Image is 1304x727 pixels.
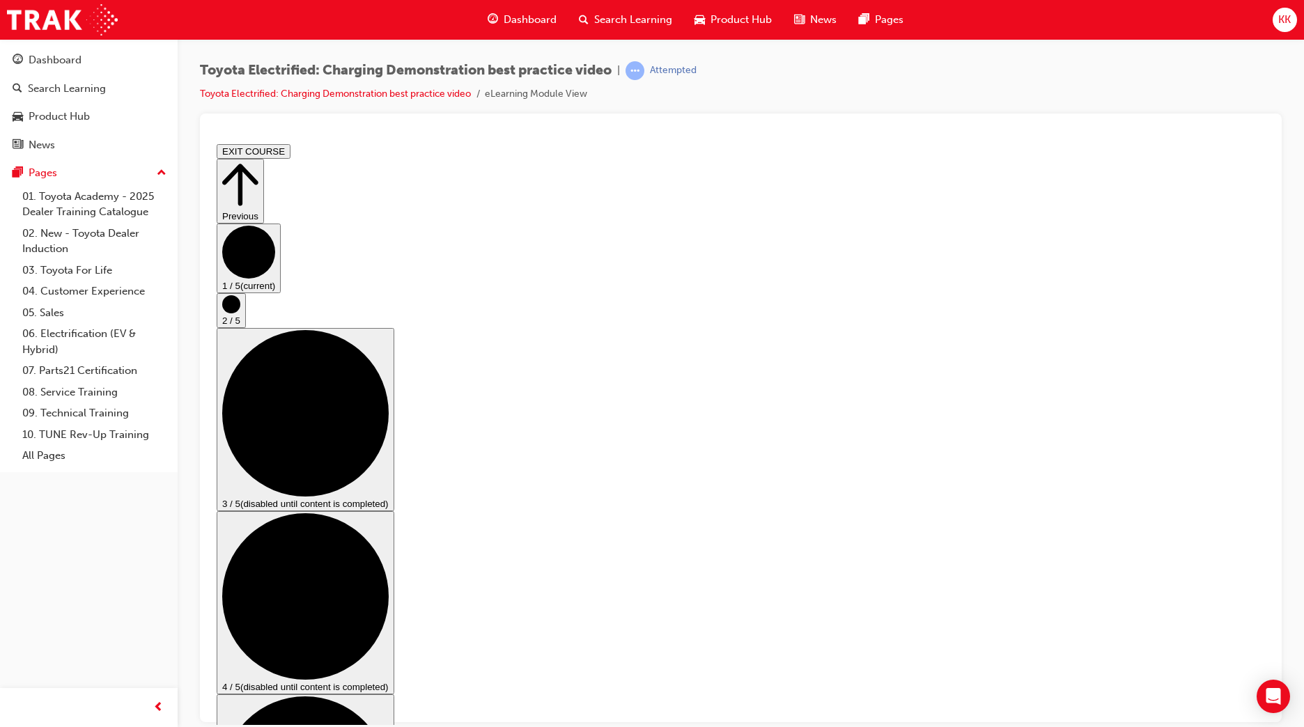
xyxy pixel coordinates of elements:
[200,88,471,100] a: Toyota Electrified: Charging Demonstration best practice video
[17,424,172,446] a: 10. TUNE Rev-Up Training
[6,76,172,102] a: Search Learning
[485,86,587,102] li: eLearning Module View
[6,47,172,73] a: Dashboard
[153,699,164,717] span: prev-icon
[594,12,672,28] span: Search Learning
[626,61,644,80] span: learningRecordVerb_ATTEMPT-icon
[7,4,118,36] img: Trak
[29,543,178,554] span: (disabled until content is completed)
[504,12,557,28] span: Dashboard
[13,54,23,67] span: guage-icon
[794,11,805,29] span: news-icon
[13,111,23,123] span: car-icon
[17,445,172,467] a: All Pages
[476,6,568,34] a: guage-iconDashboard
[29,109,90,125] div: Product Hub
[17,223,172,260] a: 02. New - Toyota Dealer Induction
[29,137,55,153] div: News
[29,360,178,370] span: (disabled until content is completed)
[6,155,35,189] button: 2 / 5
[11,177,29,187] span: 2 / 5
[17,281,172,302] a: 04. Customer Experience
[17,302,172,324] a: 05. Sales
[1273,8,1297,32] button: KK
[875,12,903,28] span: Pages
[11,543,29,554] span: 4 / 5
[6,160,172,186] button: Pages
[200,63,612,79] span: Toyota Electrified: Charging Demonstration best practice video
[859,11,869,29] span: pages-icon
[579,11,589,29] span: search-icon
[683,6,783,34] a: car-iconProduct Hub
[488,11,498,29] span: guage-icon
[6,132,172,158] a: News
[848,6,915,34] a: pages-iconPages
[1278,12,1291,28] span: KK
[711,12,772,28] span: Product Hub
[1257,680,1290,713] div: Open Intercom Messenger
[6,45,172,160] button: DashboardSearch LearningProduct HubNews
[17,382,172,403] a: 08. Service Training
[17,186,172,223] a: 01. Toyota Academy - 2025 Dealer Training Catalogue
[17,360,172,382] a: 07. Parts21 Certification
[6,85,70,155] button: 1 / 5(current)
[810,12,837,28] span: News
[29,165,57,181] div: Pages
[29,52,81,68] div: Dashboard
[11,72,47,83] span: Previous
[568,6,683,34] a: search-iconSearch Learning
[28,81,106,97] div: Search Learning
[13,139,23,152] span: news-icon
[6,104,172,130] a: Product Hub
[11,142,29,153] span: 1 / 5
[13,83,22,95] span: search-icon
[157,164,166,182] span: up-icon
[694,11,705,29] span: car-icon
[29,142,64,153] span: (current)
[17,323,172,360] a: 06. Electrification (EV & Hybrid)
[617,63,620,79] span: |
[6,189,183,373] button: 3 / 5(disabled until content is completed)
[13,167,23,180] span: pages-icon
[6,20,53,85] button: Previous
[6,373,183,556] button: 4 / 5(disabled until content is completed)
[17,402,172,424] a: 09. Technical Training
[11,360,29,370] span: 3 / 5
[17,260,172,281] a: 03. Toyota For Life
[650,64,697,77] div: Attempted
[6,6,79,20] button: EXIT COURSE
[783,6,848,34] a: news-iconNews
